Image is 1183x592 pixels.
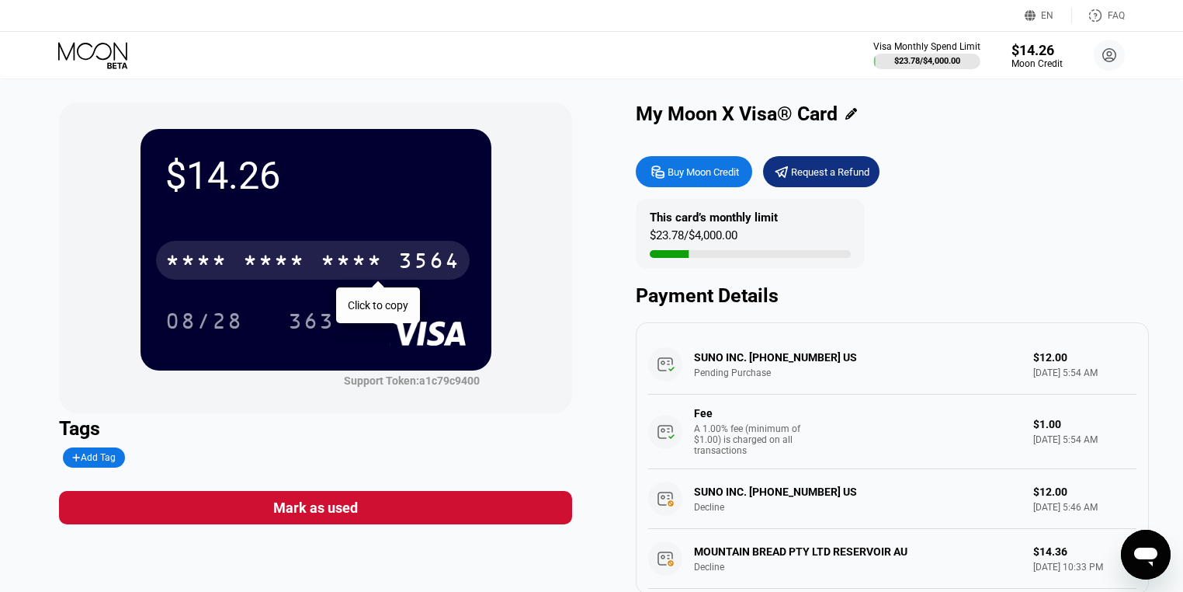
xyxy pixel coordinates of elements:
div: Visa Monthly Spend Limit$23.78/$4,000.00 [873,41,980,69]
div: Request a Refund [791,165,869,179]
div: Mark as used [273,499,358,517]
div: Buy Moon Credit [636,156,752,187]
div: FAQ [1072,8,1125,23]
div: My Moon X Visa® Card [636,103,838,125]
div: 3564 [398,250,460,275]
div: 08/28 [154,301,255,340]
div: $14.26 [1011,42,1063,58]
div: $14.26Moon Credit [1011,42,1063,69]
div: Click to copy [348,299,408,312]
div: $23.78 / $4,000.00 [894,56,960,66]
div: Support Token:a1c79c9400 [344,374,480,387]
div: Add Tag [63,447,125,468]
div: Visa Monthly Spend Limit [873,41,980,52]
div: Fee [694,407,803,420]
div: FeeA 1.00% fee (minimum of $1.00) is charged on all transactions$1.00[DATE] 5:54 AM [648,395,1136,469]
div: Payment Details [636,284,1149,307]
div: Tags [59,417,572,440]
div: Moon Credit [1011,58,1063,69]
div: 363 [288,311,335,336]
div: $1.00 [1033,418,1136,430]
iframe: Кнопка запуска окна обмена сообщениями [1121,530,1171,580]
div: Add Tag [72,452,116,463]
div: 08/28 [165,311,243,336]
div: Mark as used [59,491,572,524]
div: FAQ [1108,10,1125,21]
div: $23.78 / $4,000.00 [650,228,737,250]
div: EN [1025,8,1072,23]
div: A 1.00% fee (minimum of $1.00) is charged on all transactions [694,423,810,456]
div: Buy Moon Credit [668,165,739,179]
div: Support Token: a1c79c9400 [344,374,480,387]
div: 363 [276,301,346,340]
div: This card’s monthly limit [650,211,778,225]
div: Request a Refund [763,156,879,187]
div: [DATE] 5:54 AM [1033,434,1136,445]
div: EN [1041,10,1053,21]
div: $14.26 [165,154,467,198]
